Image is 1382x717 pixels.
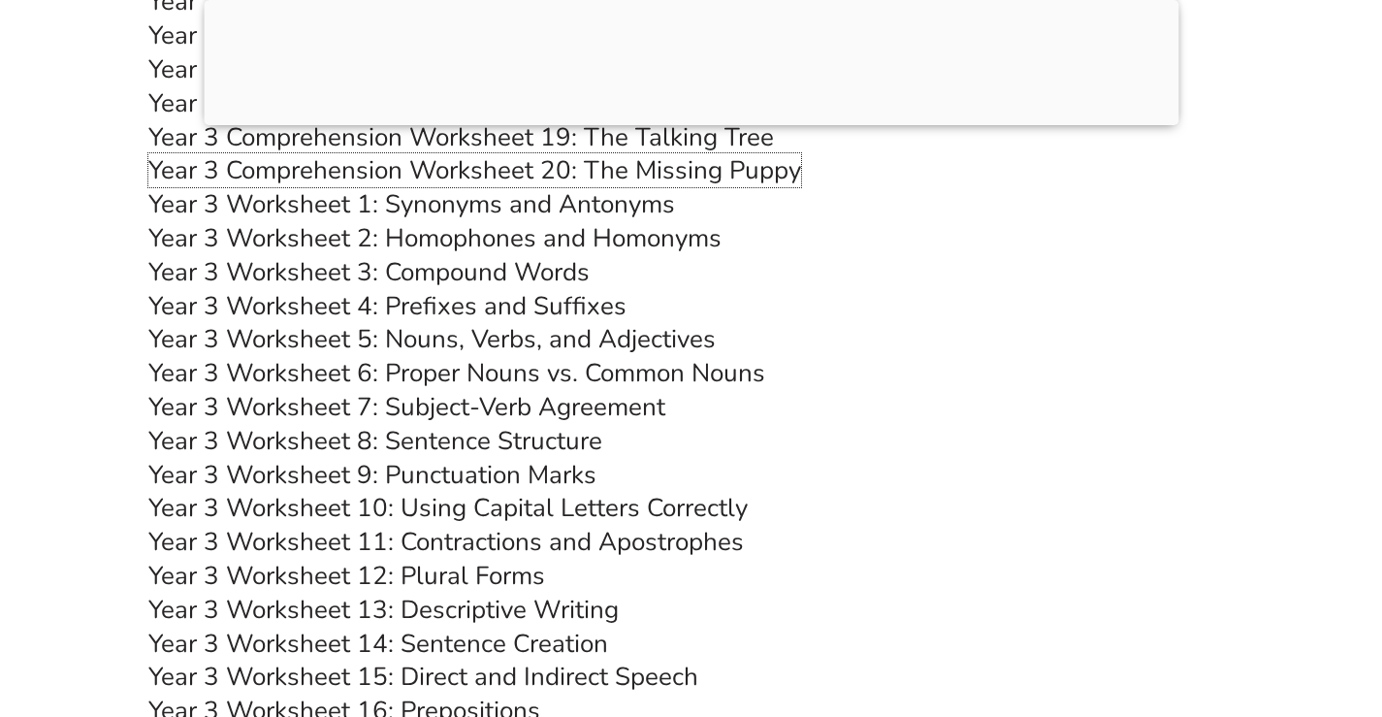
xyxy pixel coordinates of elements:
[148,18,817,52] a: Year 3 Comprehension Worksheet 16: The Friendly Dragon
[148,593,619,627] a: Year 3 Worksheet 13: Descriptive Writing
[148,491,748,525] a: Year 3 Worksheet 10: Using Capital Letters Correctly
[148,458,596,492] a: Year 3 Worksheet 9: Punctuation Marks
[148,153,801,187] a: Year 3 Comprehension Worksheet 20: The Missing Puppy
[148,120,774,154] a: Year 3 Comprehension Worksheet 19: The Talking Tree
[148,52,841,86] a: Year 3 Comprehension Worksheet 17: The Brave Little Turtle
[148,255,590,289] a: Year 3 Worksheet 3: Compound Words
[1059,498,1382,717] iframe: Chat Widget
[148,627,608,661] a: Year 3 Worksheet 14: Sentence Creation
[148,356,765,390] a: Year 3 Worksheet 6: Proper Nouns vs. Common Nouns
[148,86,795,120] a: Year 3 Comprehension Worksheet 18: The Curious Robot
[148,221,722,255] a: Year 3 Worksheet 2: Homophones and Homonyms
[148,525,744,559] a: Year 3 Worksheet 11: Contractions and Apostrophes
[148,559,545,593] a: Year 3 Worksheet 12: Plural Forms
[148,390,665,424] a: Year 3 Worksheet 7: Subject-Verb Agreement
[148,289,627,323] a: Year 3 Worksheet 4: Prefixes and Suffixes
[148,322,716,356] a: Year 3 Worksheet 5: Nouns, Verbs, and Adjectives
[148,660,698,694] a: Year 3 Worksheet 15: Direct and Indirect Speech
[148,424,602,458] a: Year 3 Worksheet 8: Sentence Structure
[148,187,675,221] a: Year 3 Worksheet 1: Synonyms and Antonyms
